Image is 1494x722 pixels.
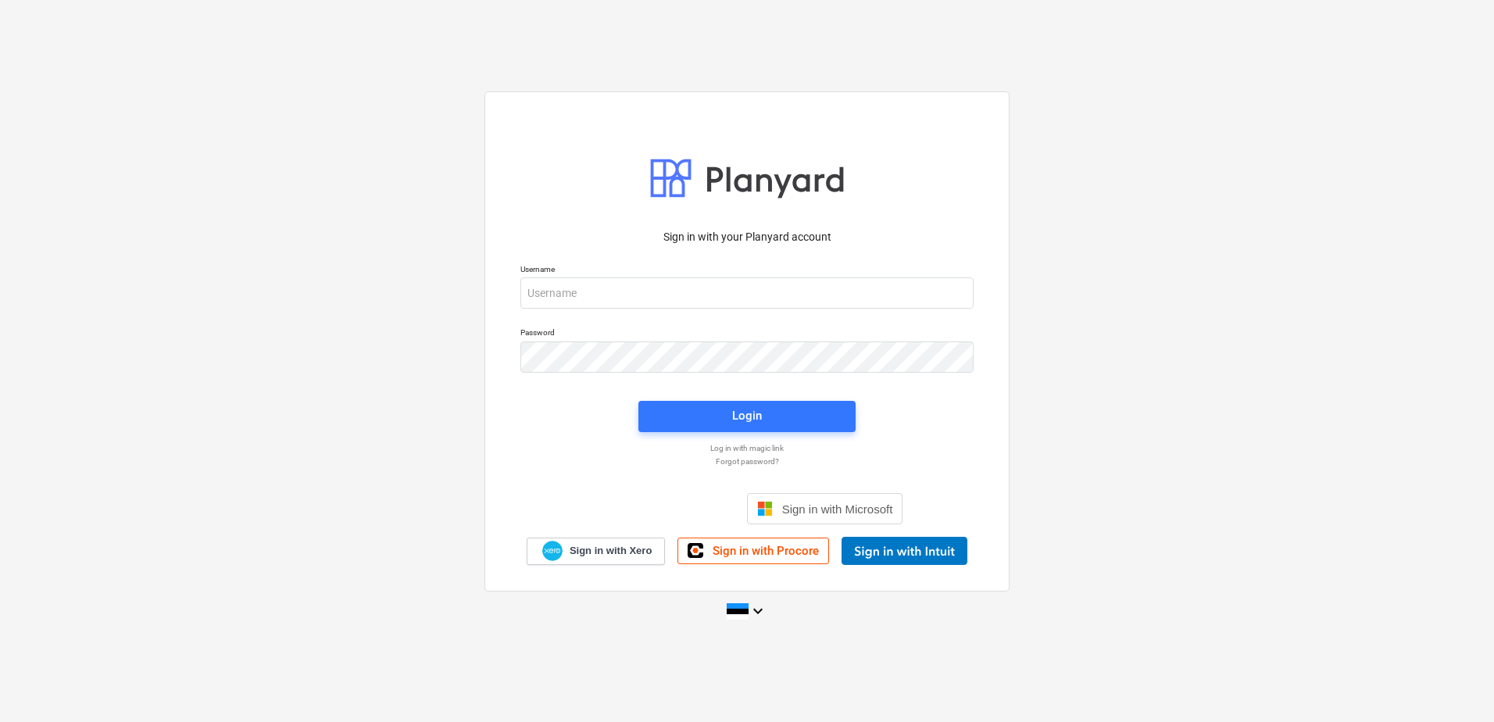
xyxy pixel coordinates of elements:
[520,277,974,309] input: Username
[757,501,773,516] img: Microsoft logo
[520,264,974,277] p: Username
[584,491,742,526] iframe: Sign in with Google Button
[513,443,981,453] a: Log in with magic link
[749,602,767,620] i: keyboard_arrow_down
[713,544,819,558] span: Sign in with Procore
[782,502,893,516] span: Sign in with Microsoft
[513,456,981,466] a: Forgot password?
[542,541,563,562] img: Xero logo
[732,406,762,426] div: Login
[520,229,974,245] p: Sign in with your Planyard account
[527,538,666,565] a: Sign in with Xero
[570,544,652,558] span: Sign in with Xero
[520,327,974,341] p: Password
[638,401,856,432] button: Login
[677,538,829,564] a: Sign in with Procore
